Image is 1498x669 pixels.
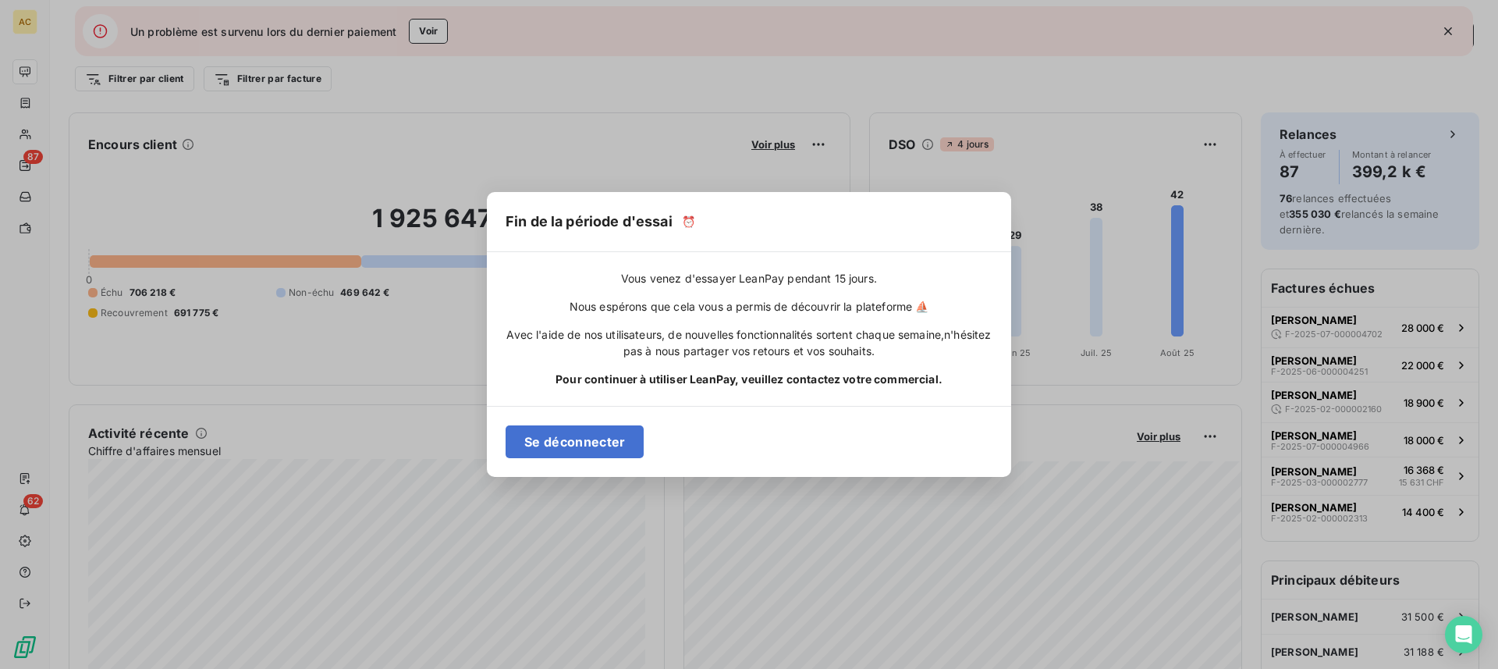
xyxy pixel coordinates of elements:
[623,328,992,357] span: n'hésitez pas à nous partager vos retours et vos souhaits.
[682,214,695,230] span: ⏰
[570,299,929,315] span: Nous espérons que cela vous a permis de découvrir la plateforme
[506,211,673,233] h5: Fin de la période d'essai
[506,425,644,458] button: Se déconnecter
[556,372,942,387] span: Pour continuer à utiliser LeanPay, veuillez contactez votre commercial.
[915,300,928,313] span: ⛵️
[506,328,944,341] span: Avec l'aide de nos utilisateurs, de nouvelles fonctionnalités sortent chaque semaine,
[1445,616,1482,653] div: Open Intercom Messenger
[621,271,877,286] span: Vous venez d'essayer LeanPay pendant 15 jours.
